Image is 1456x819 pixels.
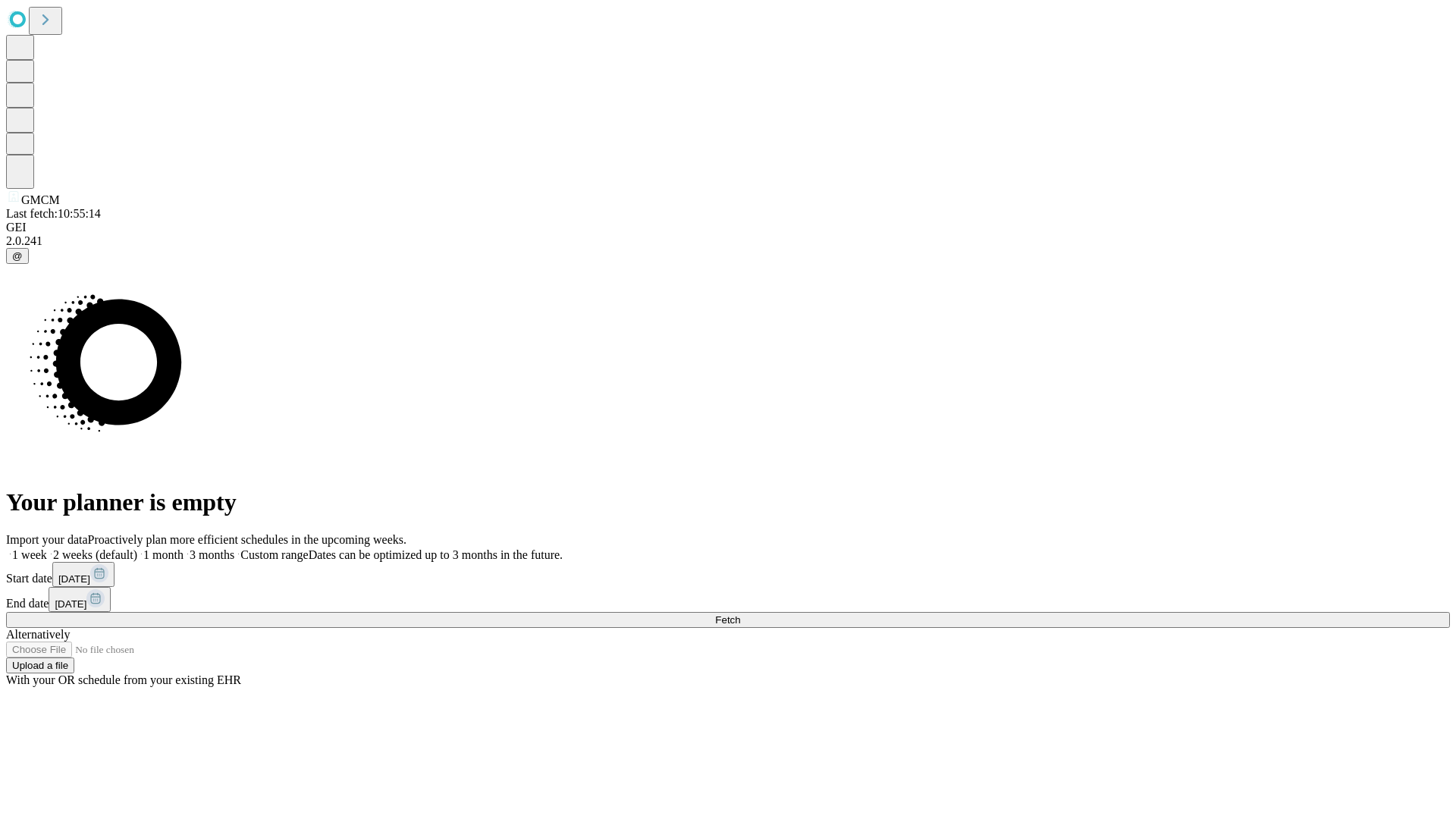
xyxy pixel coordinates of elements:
[6,234,1450,248] div: 2.0.241
[190,548,234,561] span: 3 months
[12,548,47,561] span: 1 week
[309,548,563,561] span: Dates can be optimized up to 3 months in the future.
[88,533,406,546] span: Proactively plan more efficient schedules in the upcoming weeks.
[240,548,308,561] span: Custom range
[6,673,241,686] span: With your OR schedule from your existing EHR
[143,548,184,561] span: 1 month
[6,612,1450,628] button: Fetch
[52,562,115,587] button: [DATE]
[21,193,60,206] span: GMCM
[6,248,29,264] button: @
[6,562,1450,587] div: Start date
[6,587,1450,612] div: End date
[58,573,90,585] span: [DATE]
[6,533,88,546] span: Import your data
[55,598,86,610] span: [DATE]
[12,250,23,262] span: @
[53,548,137,561] span: 2 weeks (default)
[715,614,740,626] span: Fetch
[6,488,1450,516] h1: Your planner is empty
[6,628,70,641] span: Alternatively
[49,587,111,612] button: [DATE]
[6,221,1450,234] div: GEI
[6,657,74,673] button: Upload a file
[6,207,101,220] span: Last fetch: 10:55:14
